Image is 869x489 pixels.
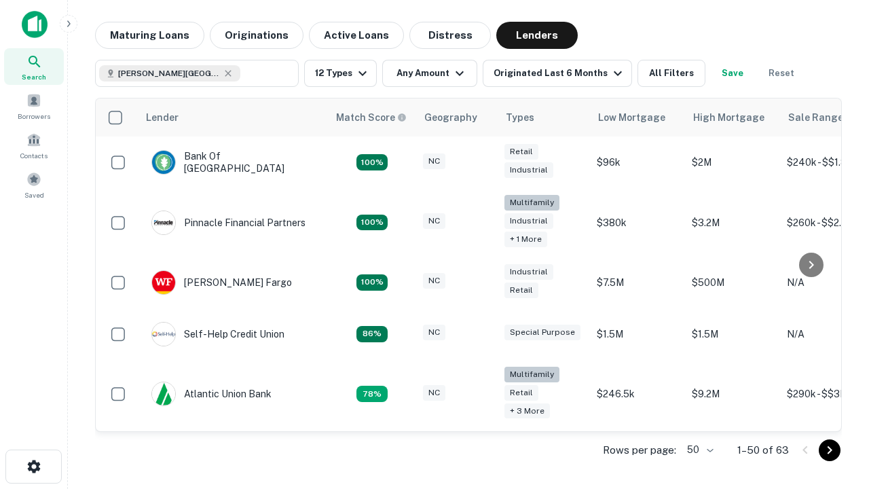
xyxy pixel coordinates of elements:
[151,150,314,175] div: Bank Of [GEOGRAPHIC_DATA]
[504,213,553,229] div: Industrial
[685,257,780,308] td: $500M
[819,439,840,461] button: Go to next page
[788,109,843,126] div: Sale Range
[416,98,498,137] th: Geography
[138,98,328,137] th: Lender
[685,98,780,137] th: High Mortgage
[382,60,477,87] button: Any Amount
[152,211,175,234] img: picture
[146,109,179,126] div: Lender
[504,195,559,211] div: Multifamily
[685,137,780,188] td: $2M
[506,109,534,126] div: Types
[18,111,50,122] span: Borrowers
[590,98,685,137] th: Low Mortgage
[151,270,292,295] div: [PERSON_NAME] Fargo
[760,60,803,87] button: Reset
[504,403,550,419] div: + 3 more
[504,162,553,178] div: Industrial
[309,22,404,49] button: Active Loans
[685,188,780,257] td: $3.2M
[423,153,445,169] div: NC
[685,360,780,429] td: $9.2M
[4,88,64,124] a: Borrowers
[356,326,388,342] div: Matching Properties: 11, hasApolloMatch: undefined
[590,188,685,257] td: $380k
[152,271,175,294] img: picture
[598,109,665,126] div: Low Mortgage
[409,22,491,49] button: Distress
[24,189,44,200] span: Saved
[210,22,303,49] button: Originations
[496,22,578,49] button: Lenders
[304,60,377,87] button: 12 Types
[590,308,685,360] td: $1.5M
[336,110,404,125] h6: Match Score
[423,213,445,229] div: NC
[4,166,64,203] a: Saved
[590,257,685,308] td: $7.5M
[483,60,632,87] button: Originated Last 6 Months
[118,67,220,79] span: [PERSON_NAME][GEOGRAPHIC_DATA], [GEOGRAPHIC_DATA]
[423,385,445,401] div: NC
[4,48,64,85] a: Search
[4,127,64,164] a: Contacts
[737,442,789,458] p: 1–50 of 63
[504,283,538,298] div: Retail
[504,385,538,401] div: Retail
[603,442,676,458] p: Rows per page:
[590,360,685,429] td: $246.5k
[423,273,445,289] div: NC
[693,109,764,126] div: High Mortgage
[494,65,626,81] div: Originated Last 6 Months
[152,382,175,405] img: picture
[504,325,580,340] div: Special Purpose
[328,98,416,137] th: Capitalize uses an advanced AI algorithm to match your search with the best lender. The match sco...
[151,211,306,235] div: Pinnacle Financial Partners
[504,144,538,160] div: Retail
[498,98,590,137] th: Types
[423,325,445,340] div: NC
[151,322,284,346] div: Self-help Credit Union
[152,151,175,174] img: picture
[356,274,388,291] div: Matching Properties: 14, hasApolloMatch: undefined
[590,137,685,188] td: $96k
[637,60,705,87] button: All Filters
[95,22,204,49] button: Maturing Loans
[801,380,869,446] iframe: Chat Widget
[504,367,559,382] div: Multifamily
[424,109,477,126] div: Geography
[685,308,780,360] td: $1.5M
[356,154,388,170] div: Matching Properties: 14, hasApolloMatch: undefined
[682,440,716,460] div: 50
[22,11,48,38] img: capitalize-icon.png
[20,150,48,161] span: Contacts
[711,60,754,87] button: Save your search to get updates of matches that match your search criteria.
[504,264,553,280] div: Industrial
[336,110,407,125] div: Capitalize uses an advanced AI algorithm to match your search with the best lender. The match sco...
[356,386,388,402] div: Matching Properties: 10, hasApolloMatch: undefined
[356,215,388,231] div: Matching Properties: 23, hasApolloMatch: undefined
[152,323,175,346] img: picture
[151,382,272,406] div: Atlantic Union Bank
[22,71,46,82] span: Search
[504,232,547,247] div: + 1 more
